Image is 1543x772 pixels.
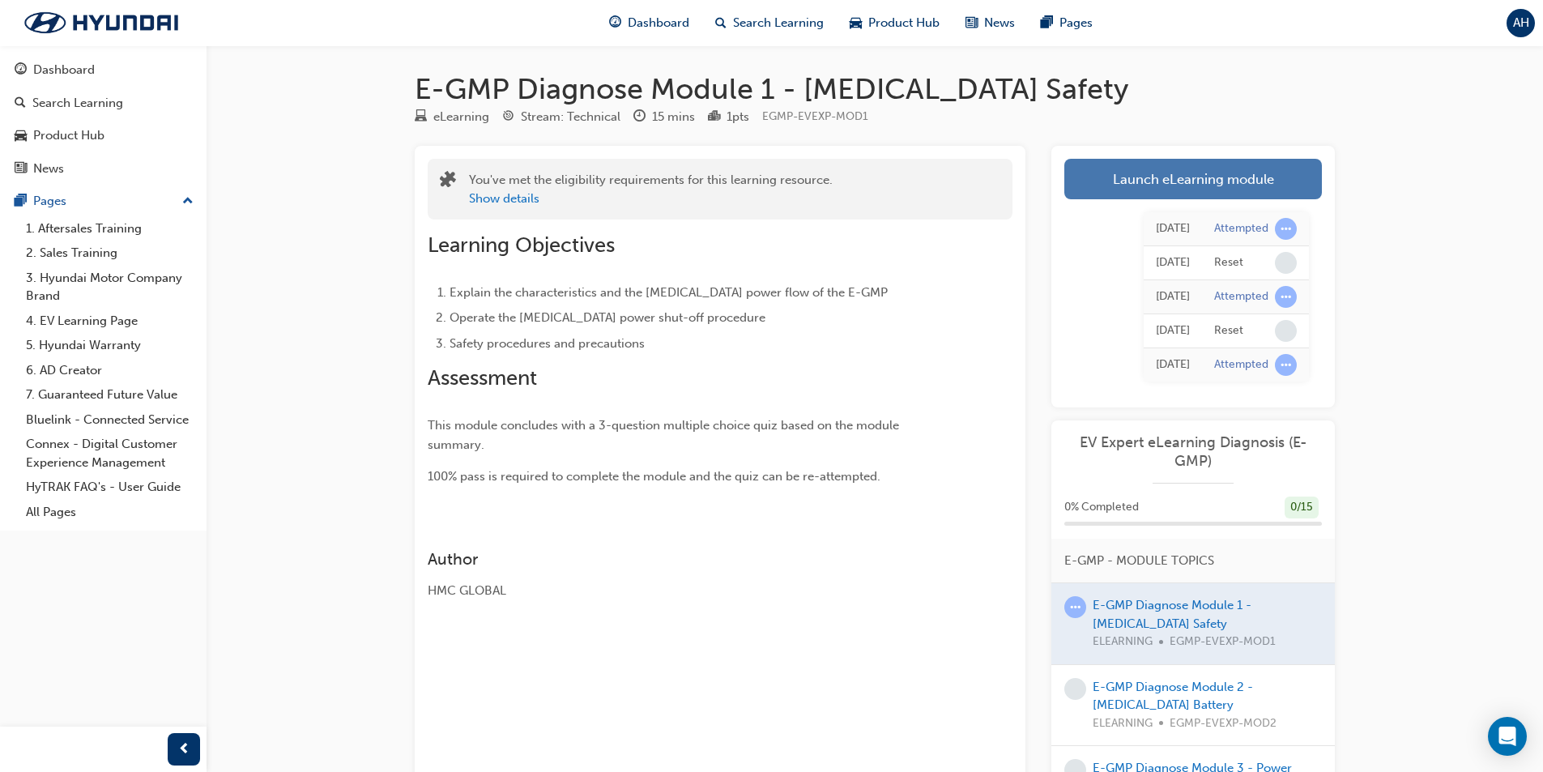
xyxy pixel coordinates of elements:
a: 1. Aftersales Training [19,216,200,241]
span: clock-icon [633,110,646,125]
span: search-icon [715,13,727,33]
span: podium-icon [708,110,720,125]
span: Pages [1059,14,1093,32]
div: Mon Sep 29 2025 13:56:16 GMT+1000 (Australian Eastern Standard Time) [1156,220,1190,238]
span: learningRecordVerb_NONE-icon [1064,678,1086,700]
button: Pages [6,186,200,216]
span: News [984,14,1015,32]
a: car-iconProduct Hub [837,6,953,40]
a: 4. EV Learning Page [19,309,200,334]
div: Duration [633,107,695,127]
div: 1 pts [727,108,749,126]
div: You've met the eligibility requirements for this learning resource. [469,171,833,207]
span: AH [1513,14,1529,32]
a: Product Hub [6,121,200,151]
span: 100% pass is required to complete the module and the quiz can be re-attempted. [428,469,880,484]
span: target-icon [502,110,514,125]
span: search-icon [15,96,26,111]
a: E-GMP Diagnose Module 2 - [MEDICAL_DATA] Battery [1093,680,1253,713]
span: prev-icon [178,740,190,760]
div: Points [708,107,749,127]
div: Type [415,107,489,127]
div: Reset [1214,255,1243,271]
a: 2. Sales Training [19,241,200,266]
a: All Pages [19,500,200,525]
span: car-icon [15,129,27,143]
a: HyTRAK FAQ's - User Guide [19,475,200,500]
span: guage-icon [609,13,621,33]
div: Thu Sep 25 2025 14:26:04 GMT+1000 (Australian Eastern Standard Time) [1156,322,1190,340]
div: Mon Sep 29 2025 13:56:15 GMT+1000 (Australian Eastern Standard Time) [1156,254,1190,272]
button: AH [1507,9,1535,37]
a: 5. Hyundai Warranty [19,333,200,358]
div: Attempted [1214,289,1268,305]
span: Assessment [428,365,537,390]
a: pages-iconPages [1028,6,1106,40]
a: Search Learning [6,88,200,118]
span: news-icon [15,162,27,177]
a: News [6,154,200,184]
span: news-icon [965,13,978,33]
div: Attempted [1214,221,1268,237]
span: Search Learning [733,14,824,32]
span: Learning resource code [762,109,868,123]
a: search-iconSearch Learning [702,6,837,40]
a: 6. AD Creator [19,358,200,383]
span: This module concludes with a 3-question multiple choice quiz based on the module summary. [428,418,902,452]
div: Pages [33,192,66,211]
div: 0 / 15 [1285,497,1319,518]
span: car-icon [850,13,862,33]
a: 3. Hyundai Motor Company Brand [19,266,200,309]
div: Product Hub [33,126,104,145]
div: HMC GLOBAL [428,582,954,600]
span: up-icon [182,191,194,212]
div: Mon Apr 28 2025 13:09:01 GMT+1000 (Australian Eastern Standard Time) [1156,356,1190,374]
span: ELEARNING [1093,714,1153,733]
a: guage-iconDashboard [596,6,702,40]
span: Explain the characteristics and the [MEDICAL_DATA] power flow of the E-GMP [450,285,888,300]
a: Bluelink - Connected Service [19,407,200,433]
span: Dashboard [628,14,689,32]
img: Trak [8,6,194,40]
div: eLearning [433,108,489,126]
button: DashboardSearch LearningProduct HubNews [6,52,200,186]
a: 7. Guaranteed Future Value [19,382,200,407]
div: Reset [1214,323,1243,339]
span: learningRecordVerb_ATTEMPT-icon [1064,596,1086,618]
span: E-GMP - MODULE TOPICS [1064,552,1214,570]
div: Open Intercom Messenger [1488,717,1527,756]
span: learningResourceType_ELEARNING-icon [415,110,427,125]
span: learningRecordVerb_ATTEMPT-icon [1275,286,1297,308]
span: guage-icon [15,63,27,78]
span: Product Hub [868,14,940,32]
span: Safety procedures and precautions [450,336,645,351]
span: learningRecordVerb_NONE-icon [1275,320,1297,342]
span: learningRecordVerb_ATTEMPT-icon [1275,218,1297,240]
span: EGMP-EVEXP-MOD2 [1170,714,1277,733]
h1: E-GMP Diagnose Module 1 - [MEDICAL_DATA] Safety [415,71,1335,107]
a: Connex - Digital Customer Experience Management [19,432,200,475]
span: learningRecordVerb_NONE-icon [1275,252,1297,274]
span: pages-icon [1041,13,1053,33]
div: Stream: Technical [521,108,620,126]
div: Attempted [1214,357,1268,373]
div: Thu Sep 25 2025 14:26:06 GMT+1000 (Australian Eastern Standard Time) [1156,288,1190,306]
div: News [33,160,64,178]
div: Dashboard [33,61,95,79]
a: EV Expert eLearning Diagnosis (E-GMP) [1064,433,1322,470]
div: 15 mins [652,108,695,126]
span: Operate the [MEDICAL_DATA] power shut-off procedure [450,310,765,325]
span: puzzle-icon [440,173,456,191]
a: Dashboard [6,55,200,85]
h3: Author [428,550,954,569]
span: pages-icon [15,194,27,209]
span: Learning Objectives [428,232,615,258]
div: Stream [502,107,620,127]
div: Search Learning [32,94,123,113]
span: 0 % Completed [1064,498,1139,517]
button: Show details [469,190,539,208]
a: news-iconNews [953,6,1028,40]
